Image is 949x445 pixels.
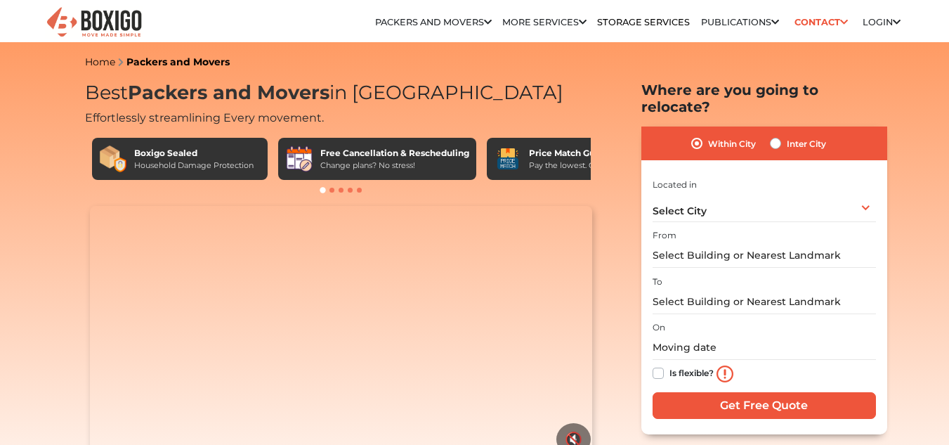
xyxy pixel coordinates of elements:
[653,335,876,360] input: Moving date
[126,56,230,68] a: Packers and Movers
[653,179,697,191] label: Located in
[653,321,665,334] label: On
[529,147,636,160] div: Price Match Guarantee
[863,17,901,27] a: Login
[716,366,733,382] img: info
[494,145,522,173] img: Price Match Guarantee
[134,147,254,160] div: Boxigo Sealed
[653,392,876,419] input: Get Free Quote
[502,17,587,27] a: More services
[669,365,714,380] label: Is flexible?
[708,135,756,152] label: Within City
[85,111,324,124] span: Effortlessly streamlining Every movement.
[320,147,469,160] div: Free Cancellation & Rescheduling
[653,243,876,268] input: Select Building or Nearest Landmark
[653,205,707,217] span: Select City
[701,17,779,27] a: Publications
[641,82,887,115] h2: Where are you going to relocate?
[790,11,852,33] a: Contact
[85,82,598,105] h1: Best in [GEOGRAPHIC_DATA]
[653,290,876,314] input: Select Building or Nearest Landmark
[99,145,127,173] img: Boxigo Sealed
[134,160,254,172] div: Household Damage Protection
[653,276,662,288] label: To
[285,145,313,173] img: Free Cancellation & Rescheduling
[787,135,826,152] label: Inter City
[653,229,676,242] label: From
[45,6,143,40] img: Boxigo
[597,17,690,27] a: Storage Services
[375,17,492,27] a: Packers and Movers
[128,81,329,104] span: Packers and Movers
[320,160,469,172] div: Change plans? No stress!
[529,160,636,172] div: Pay the lowest. Guaranteed!
[85,56,115,68] a: Home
